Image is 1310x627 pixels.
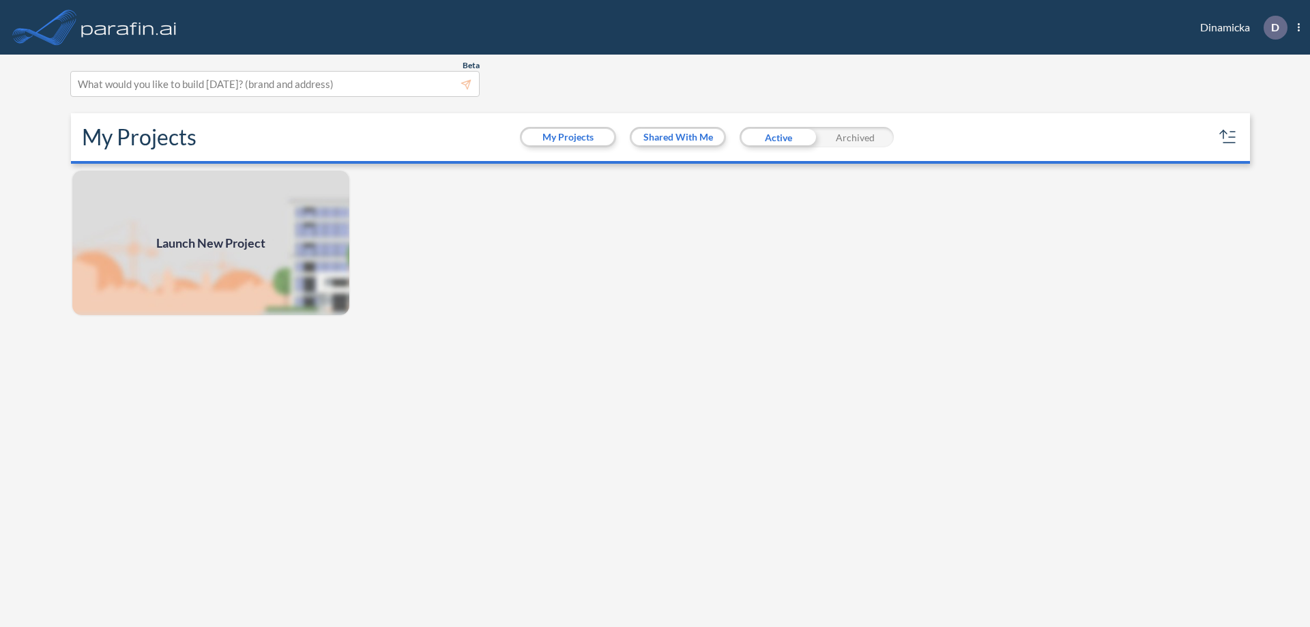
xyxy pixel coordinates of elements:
[632,129,724,145] button: Shared With Me
[1217,126,1239,148] button: sort
[156,234,265,252] span: Launch New Project
[463,60,480,71] span: Beta
[1271,21,1279,33] p: D
[522,129,614,145] button: My Projects
[82,124,196,150] h2: My Projects
[71,169,351,317] a: Launch New Project
[71,169,351,317] img: add
[740,127,817,147] div: Active
[1180,16,1300,40] div: Dinamicka
[78,14,179,41] img: logo
[817,127,894,147] div: Archived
